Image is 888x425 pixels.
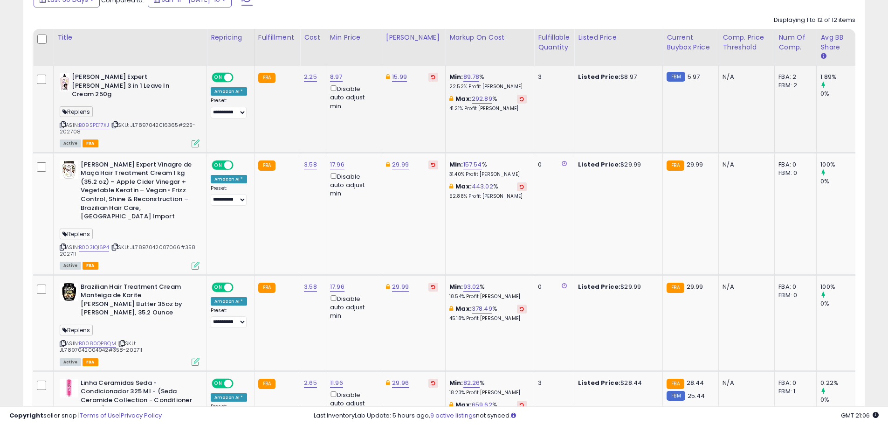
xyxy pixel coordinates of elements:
[778,33,812,52] div: Num of Comp.
[258,160,275,171] small: FBA
[60,106,93,117] span: Replens
[213,74,224,82] span: ON
[449,105,527,112] p: 41.21% Profit [PERSON_NAME]
[463,378,480,388] a: 82.26
[60,358,81,366] span: All listings currently available for purchase on Amazon
[232,283,247,291] span: OFF
[538,33,570,52] div: Fulfillable Quantity
[330,171,375,198] div: Disable auto adjust min
[330,160,344,169] a: 17.96
[449,379,527,396] div: %
[578,283,655,291] div: $29.99
[449,160,527,178] div: %
[392,378,409,388] a: 29.96
[60,262,81,270] span: All listings currently available for purchase on Amazon
[472,304,492,314] a: 378.49
[449,193,527,200] p: 52.88% Profit [PERSON_NAME]
[723,283,767,291] div: N/A
[578,33,659,42] div: Listed Price
[211,87,247,96] div: Amazon AI *
[778,160,809,169] div: FBA: 0
[60,283,200,365] div: ASIN:
[330,282,344,292] a: 17.96
[449,293,527,300] p: 18.54% Profit [PERSON_NAME]
[304,72,317,82] a: 2.25
[60,139,81,147] span: All listings currently available for purchase on Amazon
[211,98,247,118] div: Preset:
[80,411,119,420] a: Terms of Use
[392,72,407,82] a: 15.99
[820,379,858,387] div: 0.22%
[449,305,527,322] div: %
[820,73,858,81] div: 1.89%
[449,315,527,322] p: 45.18% Profit [PERSON_NAME]
[79,244,109,251] a: B003IQI6P4
[820,160,858,169] div: 100%
[60,244,199,258] span: | SKU: JL7897042007066#358-202711
[330,72,343,82] a: 8.97
[820,396,858,404] div: 0%
[538,283,567,291] div: 0
[60,160,78,179] img: 41XrtWVdtCL._SL40_.jpg
[449,160,463,169] b: Min:
[83,262,98,270] span: FBA
[304,33,322,42] div: Cost
[667,283,684,293] small: FBA
[455,182,472,191] b: Max:
[538,73,567,81] div: 3
[455,94,472,103] b: Max:
[449,73,527,90] div: %
[304,282,317,292] a: 3.58
[820,177,858,186] div: 0%
[723,379,767,387] div: N/A
[578,282,620,291] b: Listed Price:
[449,390,527,396] p: 18.23% Profit [PERSON_NAME]
[211,307,247,328] div: Preset:
[820,52,826,61] small: Avg BB Share.
[578,160,620,169] b: Listed Price:
[687,282,703,291] span: 29.99
[430,411,476,420] a: 9 active listings
[778,81,809,90] div: FBM: 2
[330,84,375,111] div: Disable auto adjust min
[778,283,809,291] div: FBA: 0
[841,411,879,420] span: 2025-08-10 21:06 GMT
[9,411,162,420] div: seller snap | |
[778,169,809,177] div: FBM: 0
[455,304,472,313] b: Max:
[211,393,247,402] div: Amazon AI *
[211,297,247,306] div: Amazon AI *
[578,73,655,81] div: $8.97
[60,73,69,91] img: 41zvcyPL8qL._SL40_.jpg
[304,160,317,169] a: 3.58
[60,325,93,335] span: Replens
[688,72,700,81] span: 5.97
[330,33,378,42] div: Min Price
[386,33,441,42] div: [PERSON_NAME]
[538,379,567,387] div: 3
[213,379,224,387] span: ON
[79,340,116,348] a: B0080QP8QM
[667,391,685,401] small: FBM
[83,358,98,366] span: FBA
[578,378,620,387] b: Listed Price:
[578,379,655,387] div: $28.44
[723,33,771,52] div: Comp. Price Threshold
[778,291,809,300] div: FBM: 0
[258,33,296,42] div: Fulfillment
[81,283,194,320] b: Brazilian Hair Treatment Cream Manteiga de Karite [PERSON_NAME] Butter 35oz by [PERSON_NAME], 35....
[463,72,480,82] a: 89.78
[330,378,343,388] a: 11.96
[778,73,809,81] div: FBA: 2
[667,33,715,52] div: Current Buybox Price
[57,33,203,42] div: Title
[538,160,567,169] div: 0
[83,139,98,147] span: FBA
[314,411,879,420] div: Last InventoryLab Update: 5 hours ago, not synced.
[688,391,705,400] span: 25.44
[667,379,684,389] small: FBA
[449,171,527,178] p: 31.40% Profit [PERSON_NAME]
[304,378,317,388] a: 2.65
[72,73,185,101] b: [PERSON_NAME] Expert [PERSON_NAME] 3 in 1 Leave In Cream 250g
[211,185,247,206] div: Preset:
